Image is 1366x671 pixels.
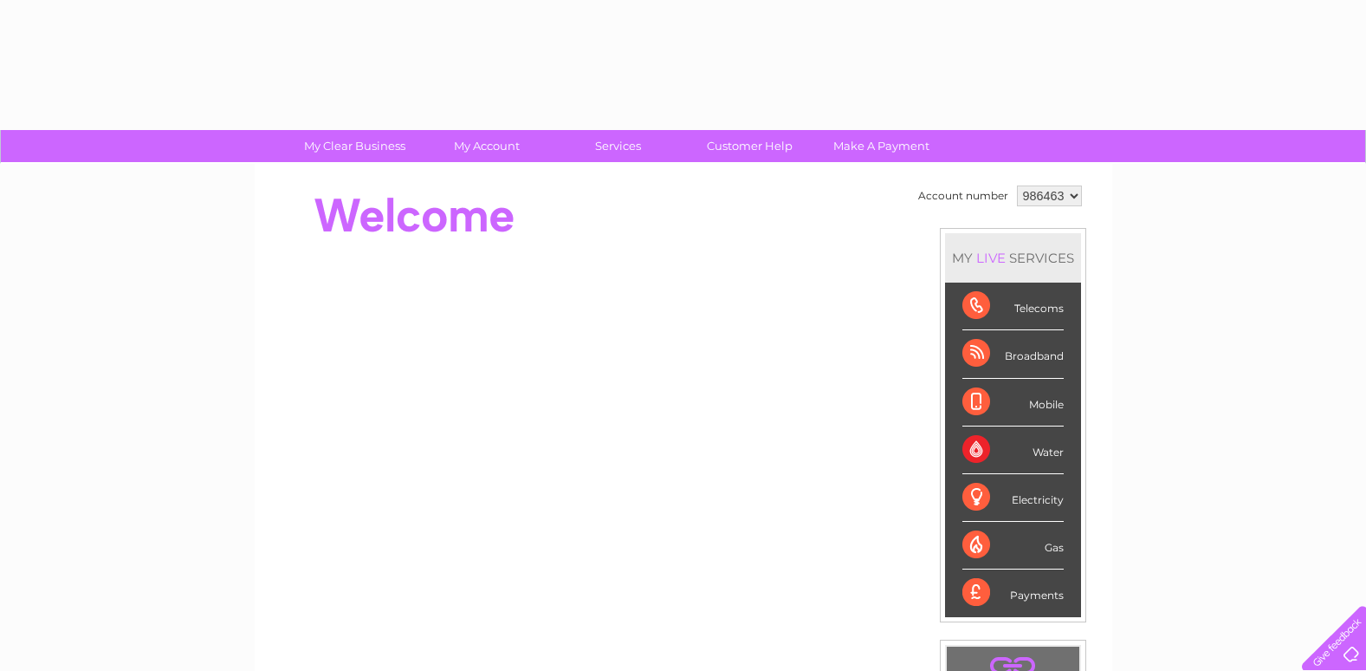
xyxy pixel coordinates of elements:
[973,250,1009,266] div: LIVE
[283,130,426,162] a: My Clear Business
[547,130,689,162] a: Services
[962,283,1064,330] div: Telecoms
[962,330,1064,378] div: Broadband
[962,427,1064,474] div: Water
[962,474,1064,522] div: Electricity
[962,570,1064,616] div: Payments
[415,130,558,162] a: My Account
[945,233,1081,283] div: MY SERVICES
[678,130,821,162] a: Customer Help
[810,130,953,162] a: Make A Payment
[962,379,1064,427] div: Mobile
[914,181,1013,211] td: Account number
[962,522,1064,570] div: Gas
